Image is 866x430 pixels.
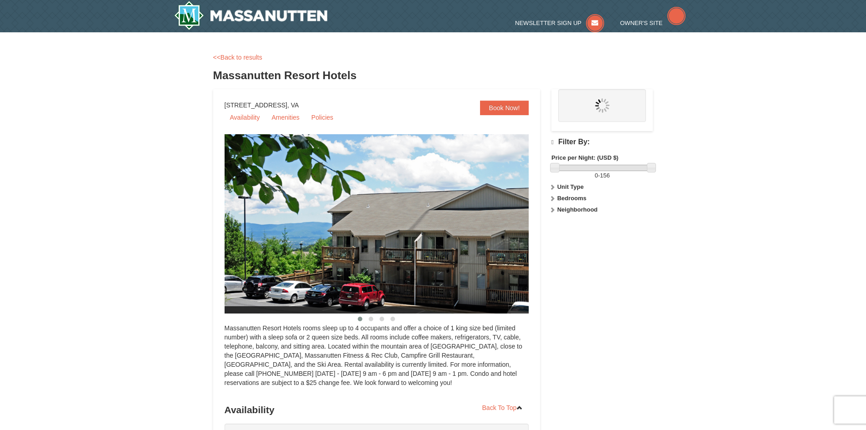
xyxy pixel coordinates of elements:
[551,138,653,147] h4: Filter By:
[476,401,529,415] a: Back To Top
[174,1,328,30] a: Massanutten Resort
[600,172,610,179] span: 156
[595,172,598,179] span: 0
[174,1,328,30] img: Massanutten Resort Logo
[620,20,686,26] a: Owner's Site
[225,111,265,124] a: Availability
[557,206,598,213] strong: Neighborhood
[515,20,604,26] a: Newsletter Sign Up
[306,111,339,124] a: Policies
[480,101,529,115] a: Book Now!
[225,401,529,419] h3: Availability
[225,134,552,314] img: 19219026-1-e3b4ac8e.jpg
[595,98,610,113] img: wait.gif
[620,20,663,26] span: Owner's Site
[551,154,618,161] strong: Price per Night: (USD $)
[225,324,529,396] div: Massanutten Resort Hotels rooms sleep up to 4 occupants and offer a choice of 1 king size bed (li...
[213,54,262,61] a: <<Back to results
[213,66,653,85] h3: Massanutten Resort Hotels
[551,171,653,180] label: -
[557,183,584,190] strong: Unit Type
[515,20,581,26] span: Newsletter Sign Up
[557,195,586,202] strong: Bedrooms
[266,111,305,124] a: Amenities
